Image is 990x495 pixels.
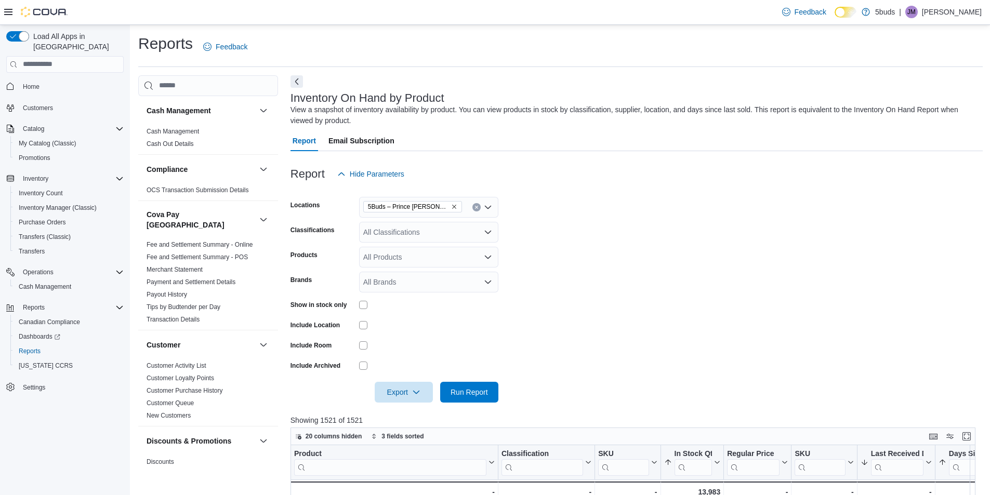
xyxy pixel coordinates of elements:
a: Transfers [15,245,49,258]
span: [US_STATE] CCRS [19,362,73,370]
span: Settings [19,380,124,393]
div: Last Received Date [871,449,923,459]
button: Hide Parameters [333,164,408,184]
span: JM [907,6,916,18]
div: Regular Price [727,449,780,475]
div: SKU URL [598,449,649,475]
button: Remove 5Buds – Prince Albert from selection in this group [451,204,457,210]
button: Regular Price [727,449,788,475]
button: Compliance [257,163,270,176]
div: In Stock Qty [674,449,712,459]
button: SKU [598,449,657,475]
span: Canadian Compliance [15,316,124,328]
a: Customers [19,102,57,114]
h1: Reports [138,33,193,54]
h3: Customer [147,340,180,350]
div: Product [294,449,486,475]
button: Open list of options [484,253,492,261]
input: Dark Mode [835,7,856,18]
a: Feedback [199,36,252,57]
a: Cash Management [15,280,75,293]
span: Purchase Orders [15,216,124,229]
h3: Compliance [147,164,188,175]
button: Discounts & Promotions [147,436,255,446]
nav: Complex example [6,75,124,422]
a: Payout History [147,291,187,298]
a: Promotions [15,152,55,164]
button: Operations [19,266,58,278]
span: Washington CCRS [15,359,124,372]
div: View a snapshot of inventory availability by product. You can view products in stock by classific... [291,104,978,126]
button: Clear input [472,203,481,211]
button: Home [2,79,128,94]
span: OCS Transaction Submission Details [147,186,249,194]
button: Catalog [19,123,48,135]
button: Reports [19,301,49,314]
button: Reports [2,300,128,315]
div: In Stock Qty [674,449,712,475]
a: Customer Activity List [147,362,206,369]
span: Home [23,83,39,91]
button: Cova Pay [GEOGRAPHIC_DATA] [257,213,270,226]
span: Operations [19,266,124,278]
span: Fee and Settlement Summary - Online [147,240,253,249]
button: Display options [944,430,956,443]
span: Merchant Statement [147,265,203,274]
span: 20 columns hidden [306,432,362,440]
label: Classifications [291,226,335,234]
span: Inventory Manager (Classic) [15,202,124,214]
span: Transfers (Classic) [15,231,124,243]
button: Last Received Date [861,449,932,475]
label: Brands [291,276,312,284]
button: Cova Pay [GEOGRAPHIC_DATA] [147,209,255,230]
span: Transfers (Classic) [19,233,71,241]
span: My Catalog (Classic) [19,139,76,148]
span: Cash Out Details [147,140,194,148]
img: Cova [21,7,68,17]
span: Cash Management [19,283,71,291]
button: Cash Management [257,104,270,117]
a: Fee and Settlement Summary - POS [147,253,248,261]
button: Open list of options [484,203,492,211]
div: SKU [795,449,845,475]
span: Transfers [15,245,124,258]
span: Feedback [216,42,247,52]
a: Purchase Orders [15,216,70,229]
div: Cash Management [138,125,278,154]
p: 5buds [875,6,895,18]
a: [US_STATE] CCRS [15,359,77,372]
span: Home [19,80,124,93]
span: 5Buds – Prince Albert [363,201,462,212]
span: Customers [19,101,124,114]
span: Catalog [23,125,44,133]
a: Payment and Settlement Details [147,278,235,286]
a: Tips by Budtender per Day [147,303,220,311]
span: New Customers [147,411,191,420]
button: Promotions [10,151,128,165]
button: SKU [795,449,853,475]
span: Settings [23,383,45,392]
a: Merchant Statement [147,266,203,273]
span: Customer Activity List [147,362,206,370]
button: Open list of options [484,228,492,236]
span: Hide Parameters [350,169,404,179]
button: [US_STATE] CCRS [10,358,128,373]
button: Customer [257,339,270,351]
button: 3 fields sorted [367,430,428,443]
label: Show in stock only [291,301,347,309]
span: Report [293,130,316,151]
span: Customer Purchase History [147,386,223,395]
a: Customer Purchase History [147,387,223,394]
h3: Inventory On Hand by Product [291,92,444,104]
p: | [899,6,901,18]
button: Reports [10,344,128,358]
span: Dashboards [15,330,124,343]
div: SKU [598,449,649,459]
span: Inventory Manager (Classic) [19,204,97,212]
span: Inventory [23,175,48,183]
button: Cash Management [10,279,128,294]
span: Customers [23,104,53,112]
